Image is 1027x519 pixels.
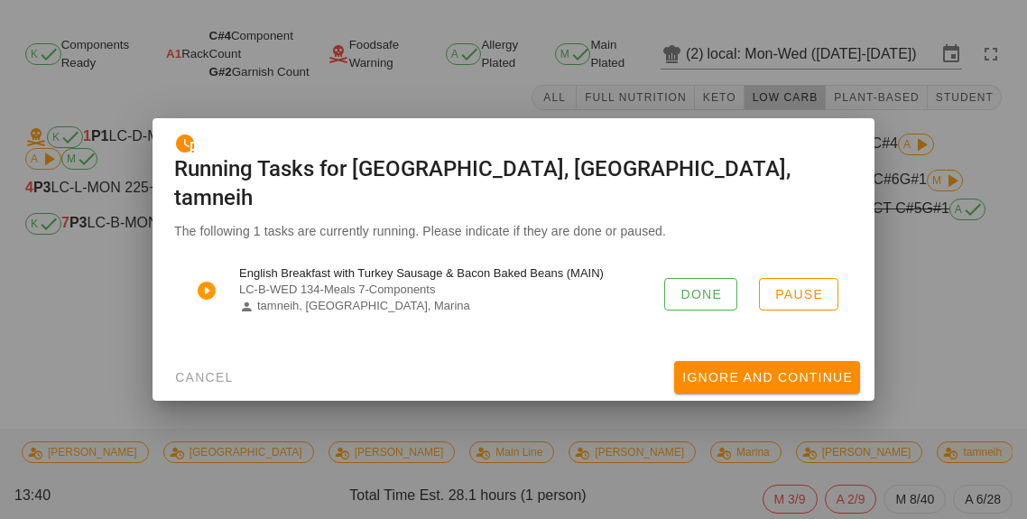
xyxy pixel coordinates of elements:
[680,287,722,301] span: Done
[174,221,853,241] p: The following 1 tasks are currently running. Please indicate if they are done or paused.
[153,118,874,221] div: Running Tasks for [GEOGRAPHIC_DATA], [GEOGRAPHIC_DATA], tamneih
[239,299,650,314] div: tamneih, [GEOGRAPHIC_DATA], Marina
[681,370,853,385] span: Ignore And Continue
[664,278,737,310] button: Done
[239,283,650,297] div: LC-B-WED 134-Meals 7-Components
[239,266,650,281] div: English Breakfast with Turkey Sausage & Bacon Baked Beans (MAIN)
[774,287,823,301] span: Pause
[174,370,234,385] span: Cancel
[167,361,241,394] button: Cancel
[759,278,838,310] button: Pause
[674,361,860,394] button: Ignore And Continue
